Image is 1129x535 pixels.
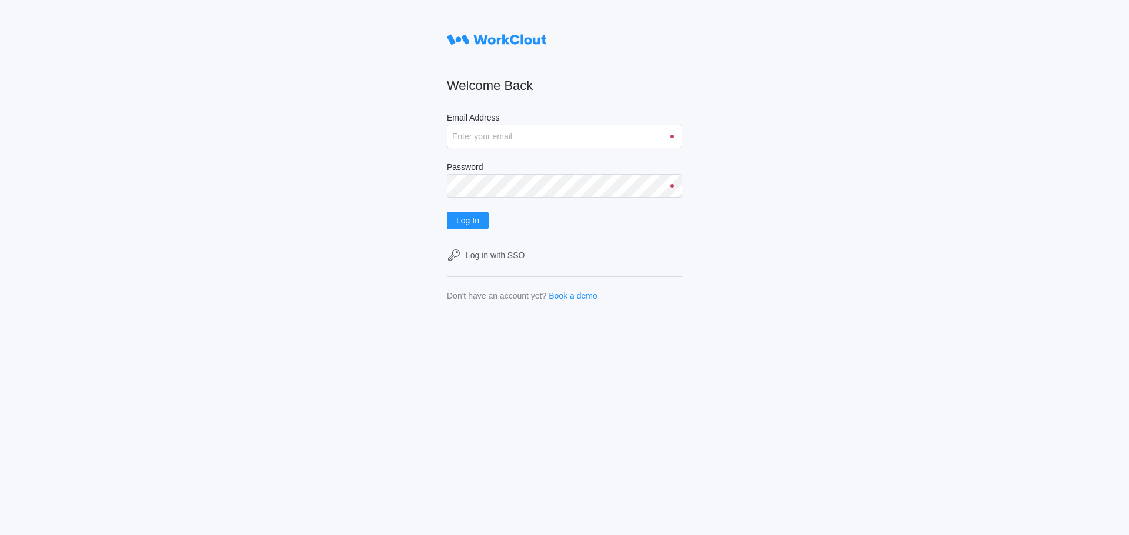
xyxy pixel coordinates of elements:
[447,212,489,229] button: Log In
[447,113,682,125] label: Email Address
[466,250,525,260] div: Log in with SSO
[456,216,479,225] span: Log In
[447,162,682,174] label: Password
[447,291,546,300] div: Don't have an account yet?
[447,248,682,262] a: Log in with SSO
[447,125,682,148] input: Enter your email
[447,78,682,94] h2: Welcome Back
[549,291,597,300] a: Book a demo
